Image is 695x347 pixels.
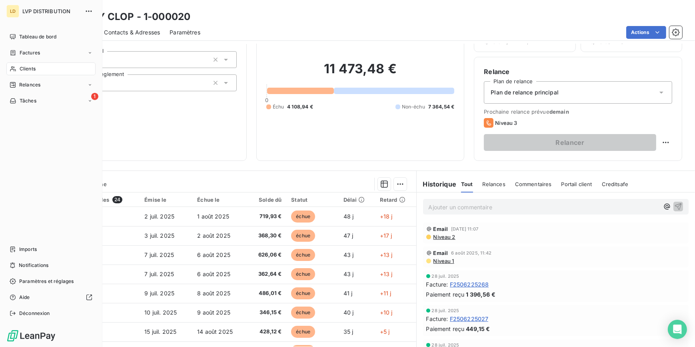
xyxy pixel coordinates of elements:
span: 15 juil. 2025 [144,328,176,335]
div: Retard [380,197,411,203]
a: Tableau de bord [6,30,96,43]
div: Émise le [144,197,188,203]
span: F2506225027 [450,315,489,323]
span: 35 j [344,328,353,335]
span: échue [291,287,315,299]
span: Tableau de bord [19,33,56,40]
span: Notifications [19,262,48,269]
span: Déconnexion [19,310,50,317]
span: +13 j [380,251,393,258]
span: 6 août 2025, 11:42 [451,251,491,255]
span: 362,64 € [252,270,282,278]
span: 626,06 € [252,251,282,259]
span: 48 j [344,213,354,220]
span: Prochaine relance prévue [484,108,672,115]
span: 24 [112,196,122,203]
input: Ajouter une valeur [102,79,108,86]
span: 4 108,94 € [287,103,313,110]
span: +18 j [380,213,393,220]
span: Paiement reçu [426,325,465,333]
a: Relances [6,78,96,91]
span: échue [291,307,315,319]
span: 1 396,56 € [466,290,495,299]
span: Facture : [426,280,448,289]
span: 346,15 € [252,309,282,317]
span: +5 j [380,328,390,335]
div: Échue le [197,197,242,203]
div: Open Intercom Messenger [668,320,687,339]
span: Contacts & Adresses [104,28,160,36]
span: Clients [20,65,36,72]
span: 9 août 2025 [197,309,230,316]
span: +10 j [380,309,393,316]
h3: HAPPY CLOP - 1-000020 [70,10,190,24]
span: 2 juil. 2025 [144,213,174,220]
span: +13 j [380,271,393,277]
span: Email [433,250,448,256]
h6: Historique [417,179,457,189]
span: 368,30 € [252,232,282,240]
span: échue [291,268,315,280]
span: 3 juil. 2025 [144,232,174,239]
span: 8 août 2025 [197,290,230,297]
a: 1Tâches [6,94,96,107]
span: 28 juil. 2025 [432,274,459,279]
span: 7 juil. 2025 [144,251,174,258]
button: Actions [626,26,666,39]
span: Niveau 1 [433,258,454,264]
span: Paramètres et réglages [19,278,74,285]
span: Paramètres [170,28,200,36]
span: 6 août 2025 [197,251,230,258]
a: Factures [6,46,96,59]
span: Plan de relance principal [491,88,559,96]
span: Commentaires [515,181,552,187]
span: [DATE] 11:07 [451,227,478,231]
div: Solde dû [252,197,282,203]
a: Imports [6,243,96,256]
span: Creditsafe [602,181,629,187]
span: Paiement reçu [426,290,465,299]
img: Logo LeanPay [6,329,56,342]
span: Factures [20,49,40,56]
span: Email [433,226,448,232]
span: Niveau 2 [433,234,455,240]
span: 9 juil. 2025 [144,290,174,297]
span: Portail client [561,181,592,187]
div: LD [6,5,19,18]
span: 28 juil. 2025 [432,308,459,313]
span: Relances [19,81,40,88]
span: échue [291,326,315,338]
span: 10 juil. 2025 [144,309,177,316]
span: 428,12 € [252,328,282,336]
span: 486,01 € [252,289,282,297]
span: Relances [483,181,505,187]
h2: 11 473,48 € [266,61,455,85]
span: +17 j [380,232,392,239]
span: 43 j [344,251,354,258]
div: Statut [291,197,334,203]
span: 449,15 € [466,325,490,333]
span: Facture : [426,315,448,323]
span: 7 juil. 2025 [144,271,174,277]
button: Relancer [484,134,656,151]
span: 0 [265,97,268,103]
span: +11 j [380,290,391,297]
span: 6 août 2025 [197,271,230,277]
span: Niveau 3 [495,120,517,126]
span: échue [291,230,315,242]
a: Paramètres et réglages [6,275,96,288]
span: Imports [19,246,37,253]
span: 1 août 2025 [197,213,229,220]
h6: Relance [484,67,672,76]
span: Tâches [20,97,36,104]
span: 719,93 € [252,213,282,221]
span: Tout [461,181,473,187]
span: Non-échu [402,103,425,110]
a: Clients [6,62,96,75]
span: échue [291,249,315,261]
span: 1 [91,93,98,100]
span: Aide [19,294,30,301]
span: LVP DISTRIBUTION [22,8,80,14]
span: 2 août 2025 [197,232,230,239]
span: 14 août 2025 [197,328,233,335]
